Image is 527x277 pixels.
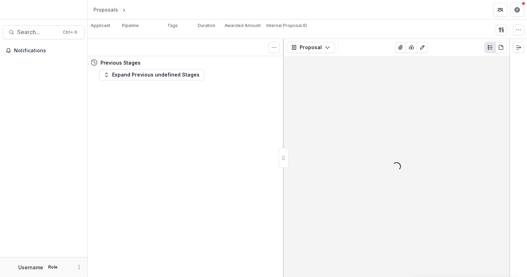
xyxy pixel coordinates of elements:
[287,42,335,53] button: Proposal
[93,6,118,13] div: Proposals
[99,69,204,80] button: Expand Previous undefined Stages
[122,22,139,29] p: Pipeline
[484,42,496,53] button: Plaintext view
[91,5,121,15] a: Proposals
[493,3,507,17] button: Partners
[417,42,428,53] button: Edit as form
[17,29,59,35] span: Search...
[3,45,85,56] button: Notifications
[91,5,157,15] nav: breadcrumb
[91,22,110,29] p: Applicant
[513,42,524,53] button: Expand right
[46,264,60,270] p: Role
[510,3,524,17] button: Get Help
[61,28,79,36] div: Ctrl + K
[18,264,43,271] p: Username
[3,25,85,39] button: Search...
[395,42,406,53] button: View Attached Files
[167,22,178,29] p: Tags
[225,22,261,29] p: Awarded Amount
[495,42,507,53] button: PDF view
[75,263,83,271] button: More
[268,42,280,53] button: Toggle View Cancelled Tasks
[100,59,141,66] h4: Previous Stages
[198,22,215,29] p: Duration
[266,22,307,29] p: Internal Proposal ID
[14,48,82,54] span: Notifications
